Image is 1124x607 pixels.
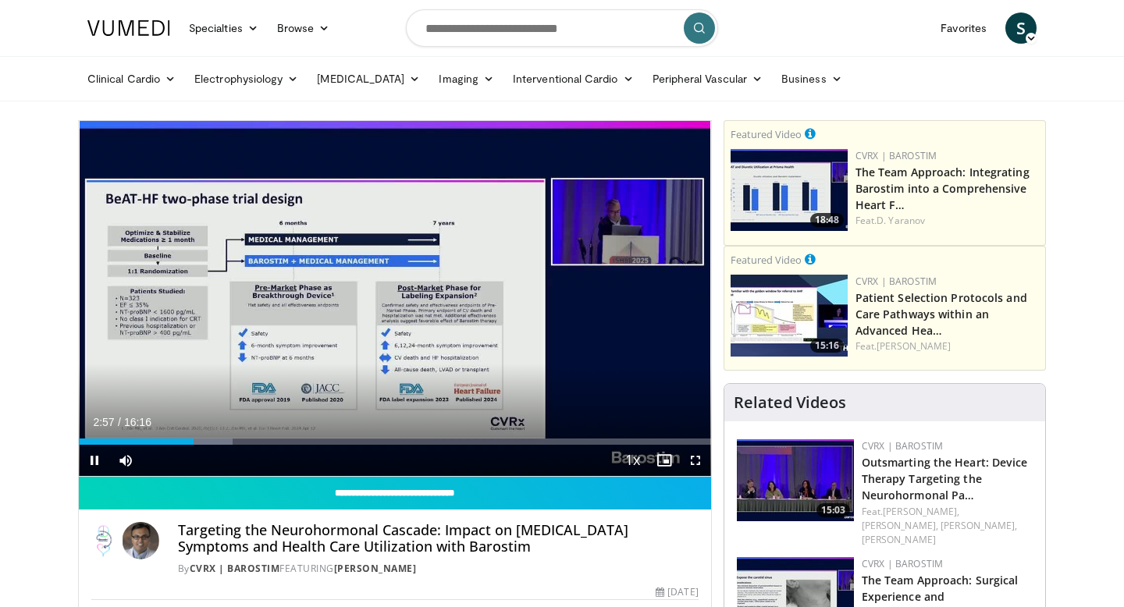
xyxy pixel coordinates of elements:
a: Specialties [180,12,268,44]
a: Business [772,63,852,94]
a: CVRx | Barostim [862,557,944,570]
span: 18:48 [810,213,844,227]
small: Featured Video [731,253,802,267]
a: [PERSON_NAME], [883,505,959,518]
button: Playback Rate [617,445,649,476]
input: Search topics, interventions [406,9,718,47]
span: 15:03 [816,503,850,517]
small: Featured Video [731,127,802,141]
img: CVRx | Barostim [91,522,116,559]
div: [DATE] [656,585,698,599]
a: [PERSON_NAME], [941,519,1017,532]
img: Avatar [122,522,159,559]
img: 2054f365-4d7c-4152-a144-a44c813dc1d5.150x105_q85_crop-smart_upscale.jpg [737,439,854,521]
a: Peripheral Vascular [643,63,772,94]
a: [PERSON_NAME] [877,339,951,353]
video-js: Video Player [79,121,711,477]
a: [PERSON_NAME], [862,519,938,532]
a: Imaging [429,63,503,94]
a: Browse [268,12,340,44]
a: CVRx | Barostim [855,149,937,162]
a: Outsmarting the Heart: Device Therapy Targeting the Neurohormonal Pa… [862,455,1028,502]
a: S [1005,12,1037,44]
div: Feat. [855,214,1039,228]
img: c8104730-ef7e-406d-8f85-1554408b8bf1.150x105_q85_crop-smart_upscale.jpg [731,275,848,357]
button: Pause [79,445,110,476]
img: VuMedi Logo [87,20,170,36]
h4: Related Videos [734,393,846,412]
button: Mute [110,445,141,476]
div: By FEATURING [178,562,699,576]
a: CVRx | Barostim [862,439,944,453]
a: D. Yaranov [877,214,925,227]
a: Clinical Cardio [78,63,185,94]
button: Enable picture-in-picture mode [649,445,680,476]
span: / [118,416,121,428]
span: 2:57 [93,416,114,428]
a: Patient Selection Protocols and Care Pathways within an Advanced Hea… [855,290,1027,338]
a: Interventional Cardio [503,63,643,94]
a: Favorites [931,12,996,44]
a: [MEDICAL_DATA] [308,63,429,94]
span: 16:16 [124,416,151,428]
a: Electrophysiology [185,63,308,94]
div: Feat. [855,339,1039,353]
a: CVRx | Barostim [855,275,937,288]
a: 15:16 [731,275,848,357]
a: The Team Approach: Integrating Barostim into a Comprehensive Heart F… [855,165,1030,212]
div: Progress Bar [79,438,711,445]
button: Fullscreen [680,445,711,476]
span: 15:16 [810,339,844,353]
a: 18:48 [731,149,848,231]
a: [PERSON_NAME] [862,533,936,546]
a: CVRx | Barostim [190,562,280,575]
div: Feat. [862,505,1033,547]
a: [PERSON_NAME] [334,562,417,575]
a: 15:03 [737,439,854,521]
h4: Targeting the Neurohormonal Cascade: Impact on [MEDICAL_DATA] Symptoms and Health Care Utilizatio... [178,522,699,556]
img: 6d264a54-9de4-4e50-92ac-3980a0489eeb.150x105_q85_crop-smart_upscale.jpg [731,149,848,231]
